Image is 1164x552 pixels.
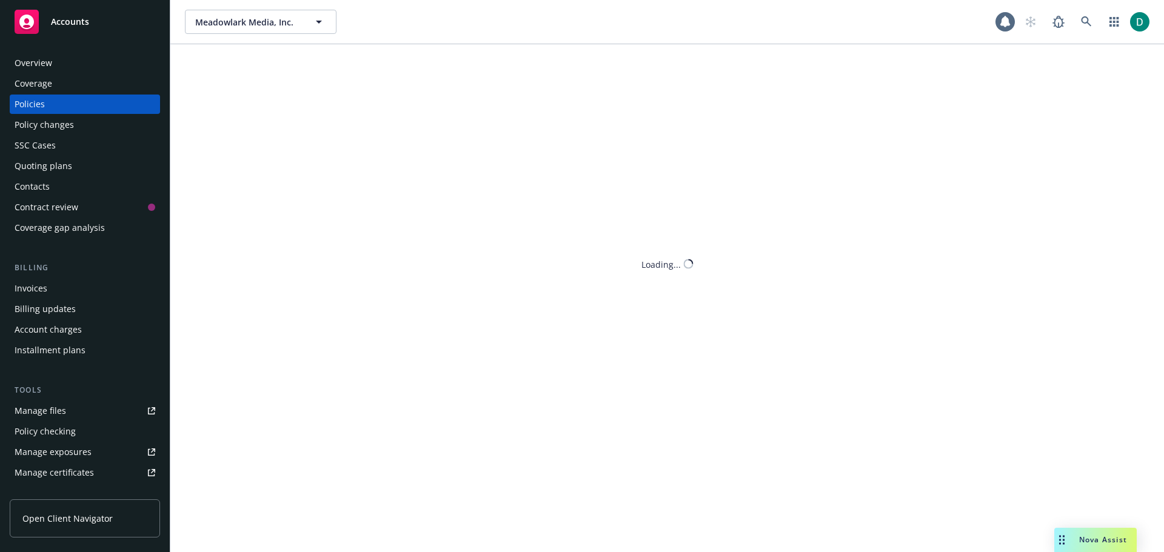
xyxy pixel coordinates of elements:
div: Billing [10,262,160,274]
div: Tools [10,384,160,396]
a: Switch app [1102,10,1126,34]
a: SSC Cases [10,136,160,155]
a: Accounts [10,5,160,39]
div: Manage exposures [15,442,92,462]
button: Meadowlark Media, Inc. [185,10,336,34]
div: Manage certificates [15,463,94,482]
a: Manage exposures [10,442,160,462]
a: Contacts [10,177,160,196]
a: Coverage [10,74,160,93]
span: Accounts [51,17,89,27]
a: Invoices [10,279,160,298]
div: Loading... [641,258,681,270]
div: Overview [15,53,52,73]
div: Quoting plans [15,156,72,176]
a: Coverage gap analysis [10,218,160,238]
span: Open Client Navigator [22,512,113,525]
span: Meadowlark Media, Inc. [195,16,300,28]
img: photo [1130,12,1149,32]
div: Invoices [15,279,47,298]
div: Manage files [15,401,66,421]
div: Policies [15,95,45,114]
div: Account charges [15,320,82,339]
div: Coverage gap analysis [15,218,105,238]
button: Nova Assist [1054,528,1137,552]
div: Policy checking [15,422,76,441]
a: Policy checking [10,422,160,441]
div: SSC Cases [15,136,56,155]
div: Manage claims [15,484,76,503]
a: Report a Bug [1046,10,1071,34]
div: Policy changes [15,115,74,135]
a: Policies [10,95,160,114]
a: Contract review [10,198,160,217]
div: Drag to move [1054,528,1069,552]
div: Contacts [15,177,50,196]
a: Manage files [10,401,160,421]
a: Manage certificates [10,463,160,482]
a: Manage claims [10,484,160,503]
a: Policy changes [10,115,160,135]
span: Nova Assist [1079,534,1127,545]
a: Search [1074,10,1099,34]
a: Billing updates [10,299,160,319]
div: Coverage [15,74,52,93]
div: Billing updates [15,299,76,319]
a: Account charges [10,320,160,339]
a: Overview [10,53,160,73]
div: Installment plans [15,341,85,360]
a: Quoting plans [10,156,160,176]
a: Installment plans [10,341,160,360]
div: Contract review [15,198,78,217]
a: Start snowing [1018,10,1043,34]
